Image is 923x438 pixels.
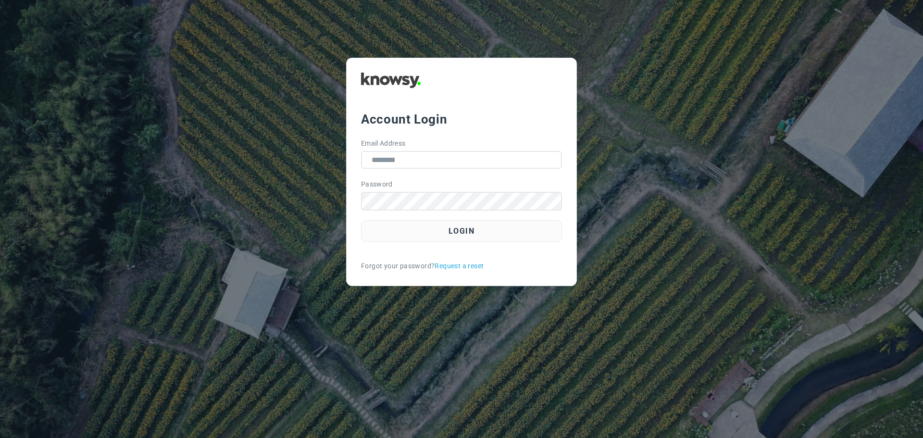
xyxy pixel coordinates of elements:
[361,261,562,271] div: Forgot your password?
[361,220,562,242] button: Login
[361,179,393,189] label: Password
[361,138,406,149] label: Email Address
[435,261,484,271] a: Request a reset
[361,111,562,128] div: Account Login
